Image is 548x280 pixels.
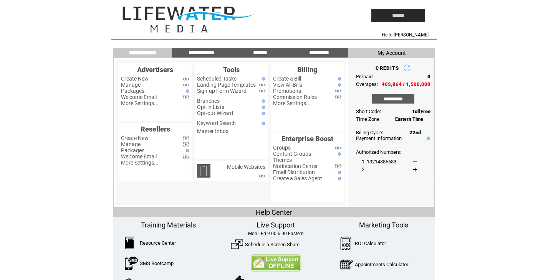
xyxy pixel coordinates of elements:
img: Contact Us [250,254,301,272]
a: Keyword Search [197,120,236,126]
span: Billing Cycle: [356,130,383,135]
a: Packages [121,147,144,153]
span: Resellers [141,125,170,133]
span: Advertisers [137,66,173,74]
img: help.gif [425,137,430,140]
span: Tools [223,66,240,74]
a: Opt-out Wizard [197,110,233,116]
img: ResourceCenter.png [125,237,134,249]
span: Overages: [356,81,378,87]
img: video.png [183,95,189,99]
a: Create a Sales Agent [273,175,322,181]
img: video.png [259,83,265,87]
span: 2. [362,166,366,172]
img: video.png [335,89,341,93]
img: help.gif [260,112,265,115]
img: video.png [335,164,341,168]
a: Sign-up Form Wizard [197,88,247,94]
a: SMS Bootcamp [140,260,174,266]
img: help.gif [336,77,341,81]
span: Mon - Fri 9:00-5:00 Eastern [248,231,304,236]
a: More Settings... [273,100,311,106]
img: help.gif [260,105,265,109]
span: Short Code: [356,109,381,114]
a: Email Distribution [273,169,315,175]
img: video.png [259,174,265,178]
a: Branches [197,98,220,104]
a: More Settings... [121,160,159,166]
a: Welcome Email [121,94,157,100]
a: View All Bills [273,82,302,88]
img: mobile-websites.png [197,164,210,178]
img: SMSBootcamp.png [125,257,138,270]
img: video.png [183,142,189,147]
a: ROI Calculator [355,240,386,246]
img: help.gif [184,89,189,93]
a: Notification Center [273,163,318,169]
img: Calculator.png [340,237,352,250]
a: Commission Rules [273,94,317,100]
a: Scheduled Tasks [197,76,237,82]
img: video.png [183,136,189,140]
span: CREDITS [376,65,399,71]
a: More Settings... [121,100,159,106]
span: TollFree [412,109,430,114]
span: Authorized Numbers: [356,149,401,155]
a: Opt-in Lists [197,104,224,110]
span: My Account [377,50,406,56]
span: Training Materials [141,221,196,229]
span: Billing [297,66,317,74]
span: Marketing Tools [359,221,408,229]
a: Appointments Calculator [355,262,408,267]
span: Help Center [256,208,292,216]
img: help.gif [260,99,265,103]
span: 0 [427,74,430,79]
a: Master Inbox [197,128,228,134]
a: Create a Bill [273,76,301,82]
img: AppointmentCalc.png [340,258,353,271]
img: video.png [259,89,265,93]
img: video.png [183,77,189,81]
img: help.gif [336,171,341,174]
span: Enterprise Boost [281,135,333,143]
a: Welcome Email [121,153,157,160]
span: 403,864 / 1,500,000 [382,81,430,87]
a: Landing Page Templates [197,82,256,88]
a: Schedule a Screen Share [245,242,300,247]
img: help.gif [184,149,189,152]
a: Create New [121,76,149,82]
img: help.gif [260,122,265,125]
img: video.png [335,146,341,150]
img: help.gif [260,77,265,81]
img: video.png [183,83,189,87]
a: Mobile Websites [227,164,265,170]
a: Resource Center [140,240,176,246]
a: Groups [273,145,291,151]
img: video.png [335,95,341,99]
span: Eastern Time [395,117,423,122]
span: Live Support [257,221,295,229]
a: Packages [121,88,144,94]
span: Hello [PERSON_NAME] [382,32,429,38]
span: 1. 13214385683 [362,159,396,165]
a: Payment Information [356,135,402,141]
span: Prepaid: [356,74,374,79]
img: ScreenShare.png [231,238,243,250]
span: Time Zone: [356,116,381,122]
img: video.png [183,155,189,159]
img: help.gif [336,83,341,87]
img: help.gif [336,177,341,180]
a: Themes [273,157,292,163]
a: Promotions [273,88,301,94]
span: 22nd [409,130,421,135]
a: Manage [121,82,141,88]
a: Content Groups [273,151,311,157]
a: Manage [121,141,141,147]
a: Create New [121,135,149,141]
img: help.gif [336,152,341,156]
